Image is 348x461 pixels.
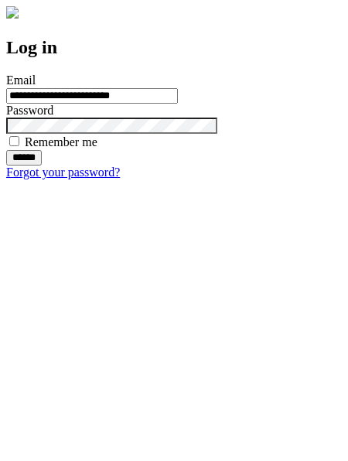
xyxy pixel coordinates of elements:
[6,104,53,117] label: Password
[6,37,342,58] h2: Log in
[6,166,120,179] a: Forgot your password?
[25,135,97,149] label: Remember me
[6,73,36,87] label: Email
[6,6,19,19] img: logo-4e3dc11c47720685a147b03b5a06dd966a58ff35d612b21f08c02c0306f2b779.png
